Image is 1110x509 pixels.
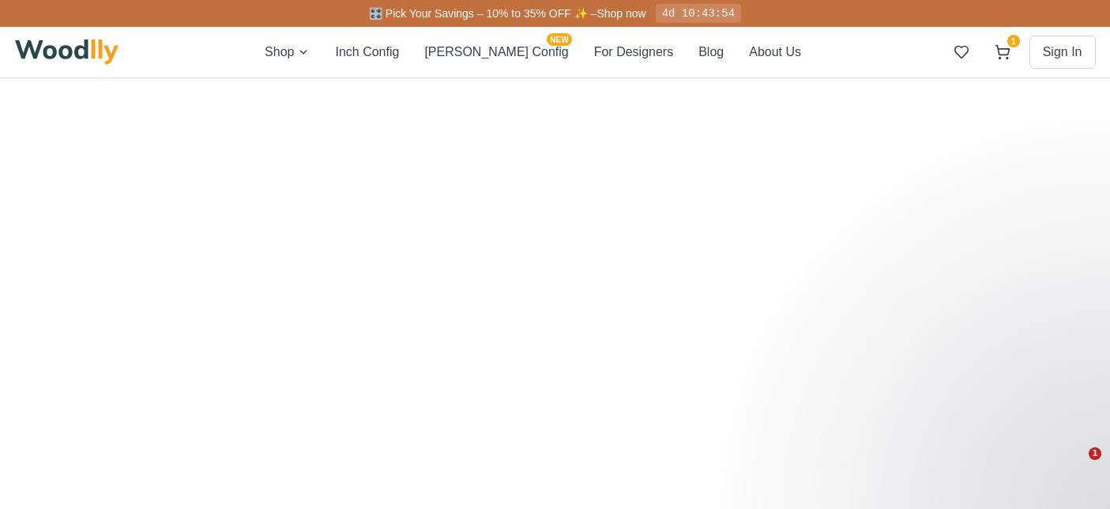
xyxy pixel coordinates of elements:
iframe: Intercom live chat [1056,447,1094,485]
div: 4d 10:43:54 [656,4,741,23]
button: Shop [265,43,310,62]
button: [PERSON_NAME] ConfigNEW [424,43,568,62]
button: Sign In [1029,36,1096,69]
button: Blog [698,43,724,62]
button: Inch Config [335,43,399,62]
button: About Us [749,43,801,62]
span: 1 [1007,35,1020,47]
button: For Designers [594,43,673,62]
span: 1 [1089,447,1101,460]
button: 1 [988,38,1017,66]
span: 🎛️ Pick Your Savings – 10% to 35% OFF ✨ – [369,7,596,20]
img: Woodlly [15,40,119,65]
a: Shop now [596,7,645,20]
span: NEW [547,33,571,46]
